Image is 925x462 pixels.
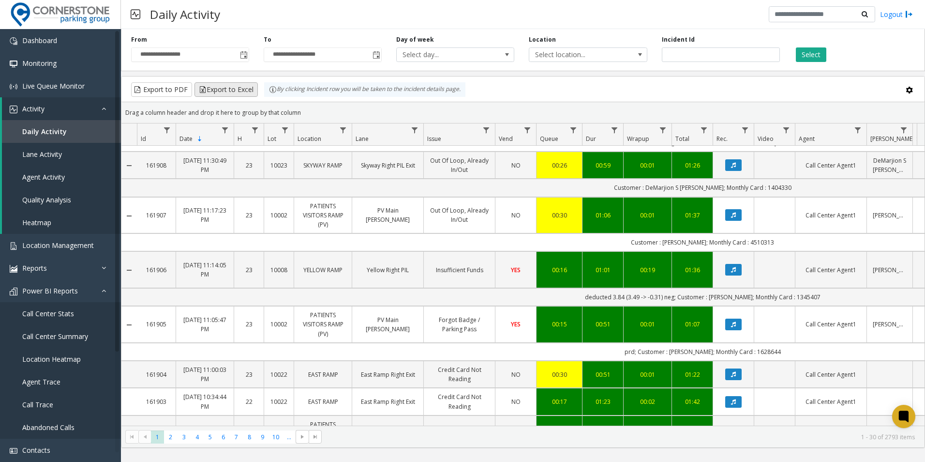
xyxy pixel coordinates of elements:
a: 10023 [270,161,288,170]
a: 01:37 [678,211,707,220]
a: Out Of Loop, Already In/Out [430,156,489,174]
a: EAST RAMP [300,397,346,406]
a: Collapse Details [121,212,137,220]
a: [DATE] 11:30:49 PM [182,156,228,174]
a: Agent Filter Menu [851,123,865,137]
a: East Ramp Right Exit [358,370,418,379]
a: 01:36 [678,265,707,275]
a: Call Center Agent1 [801,211,861,220]
div: 00:59 [588,161,617,170]
a: 00:16 [542,265,576,275]
span: Daily Activity [22,127,67,136]
span: Video [758,135,774,143]
div: 01:07 [678,320,707,329]
a: Collapse Details [121,162,137,169]
span: NO [511,398,521,406]
a: Daily Activity [2,120,121,143]
a: [DATE] 11:14:05 PM [182,261,228,279]
img: logout [905,9,913,19]
a: Credit Card Not Reading [430,392,489,411]
a: NO [501,161,530,170]
span: Location Management [22,241,94,250]
span: Toggle popup [371,48,381,62]
span: Agent Activity [22,172,65,182]
span: Page 10 [269,431,283,444]
a: 10022 [270,370,288,379]
a: DeMarjion S [PERSON_NAME] [873,156,907,174]
span: Id [141,135,146,143]
a: Quality Analysis [2,188,121,211]
div: By clicking Incident row you will be taken to the incident details page. [264,82,465,97]
a: 10008 [270,265,288,275]
h3: Daily Activity [145,2,225,26]
a: Agent Activity [2,166,121,188]
a: 00:01 [629,211,666,220]
a: [DATE] 10:18:54 PM [182,424,228,443]
a: Yellow Right PIL [358,265,418,275]
a: PV Main [PERSON_NAME] [358,424,418,443]
span: Select day... [397,48,491,62]
a: 161907 [143,211,170,220]
span: Power BI Reports [22,286,78,295]
kendo-pager-info: 1 - 30 of 2793 items [328,433,915,441]
button: Export to Excel [194,82,258,97]
a: NO [501,370,530,379]
label: To [264,35,271,44]
img: infoIcon.svg [269,86,277,93]
a: 00:19 [629,265,666,275]
a: 01:42 [678,397,707,406]
a: [DATE] 10:34:44 PM [182,392,228,411]
a: 23 [240,161,258,170]
a: Rec. Filter Menu [739,123,752,137]
span: Page 9 [256,431,269,444]
span: Page 5 [204,431,217,444]
div: 00:30 [542,211,576,220]
a: [PERSON_NAME] [873,320,907,329]
a: 00:51 [588,320,617,329]
span: Lane [356,135,369,143]
span: Call Center Stats [22,309,74,318]
a: Logout [880,9,913,19]
a: [DATE] 11:17:23 PM [182,206,228,224]
a: No response from caller [430,424,489,443]
img: 'icon' [10,37,17,45]
a: Parker Filter Menu [897,123,910,137]
a: 00:02 [629,397,666,406]
a: PV Main [PERSON_NAME] [358,206,418,224]
span: Agent Trace [22,377,60,386]
a: Collapse Details [121,266,137,274]
span: [PERSON_NAME] [870,135,914,143]
a: 00:15 [542,320,576,329]
a: Forgot Badge / Parking Pass [430,315,489,334]
span: Queue [540,135,558,143]
a: Lane Activity [2,143,121,166]
a: 23 [240,320,258,329]
label: From [131,35,147,44]
a: Call Center Agent1 [801,265,861,275]
a: 10002 [270,211,288,220]
div: 00:01 [629,320,666,329]
div: 01:22 [678,370,707,379]
div: 00:01 [629,161,666,170]
a: 01:01 [588,265,617,275]
a: H Filter Menu [249,123,262,137]
a: Heatmap [2,211,121,234]
img: 'icon' [10,106,17,113]
img: pageIcon [131,2,140,26]
span: Vend [499,135,513,143]
span: Go to the next page [296,430,309,444]
a: YES [501,320,530,329]
a: 00:17 [542,397,576,406]
a: Date Filter Menu [219,123,232,137]
a: Credit Card Not Reading [430,365,489,384]
span: Dur [586,135,596,143]
span: Page 6 [217,431,230,444]
a: 01:06 [588,211,617,220]
a: Collapse Details [121,321,137,329]
span: Go to the next page [298,433,306,441]
a: Total Filter Menu [698,123,711,137]
span: Location [298,135,321,143]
